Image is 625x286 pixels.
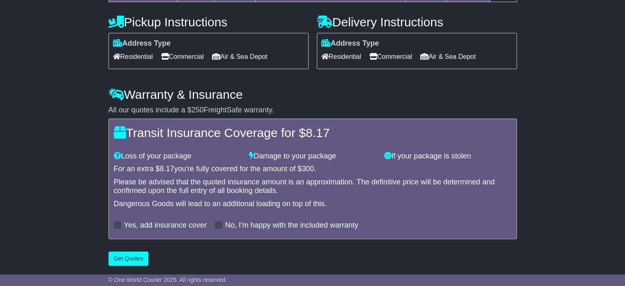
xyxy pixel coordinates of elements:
[160,165,174,173] span: 8.17
[113,50,153,63] span: Residential
[114,126,512,140] h4: Transit Insurance Coverage for $
[114,178,512,195] div: Please be advised that the quoted insurance amount is an approximation. The definitive price will...
[212,50,268,63] span: Air & Sea Depot
[380,152,515,161] div: If your package is stolen
[245,152,380,161] div: Damage to your package
[321,50,361,63] span: Residential
[317,15,517,29] h4: Delivery Instructions
[108,88,517,101] h4: Warranty & Insurance
[161,50,204,63] span: Commercial
[114,200,512,209] div: Dangerous Goods will lead to an additional loading on top of this.
[321,39,379,48] label: Address Type
[108,106,517,115] div: All our quotes include a $ FreightSafe warranty.
[420,50,476,63] span: Air & Sea Depot
[369,50,412,63] span: Commercial
[191,106,204,114] span: 250
[113,39,171,48] label: Address Type
[302,165,314,173] span: 300
[108,277,227,283] span: © One World Courier 2025. All rights reserved.
[225,221,358,230] label: No, I'm happy with the included warranty
[108,15,309,29] h4: Pickup Instructions
[306,126,330,140] span: 8.17
[114,165,512,174] div: For an extra $ you're fully covered for the amount of $ .
[124,221,207,230] label: Yes, add insurance cover
[108,251,149,266] button: Get Quotes
[110,152,245,161] div: Loss of your package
